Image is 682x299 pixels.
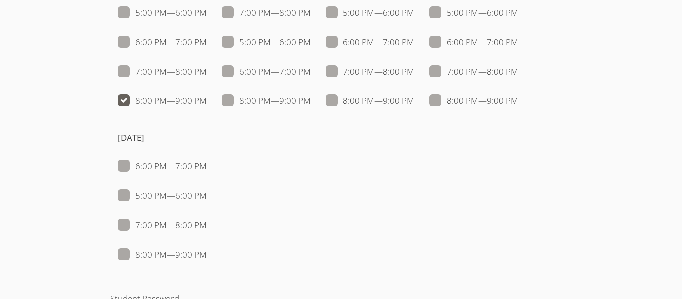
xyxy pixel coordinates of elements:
[118,160,207,173] label: 6:00 PM — 7:00 PM
[118,94,207,107] label: 8:00 PM — 9:00 PM
[326,6,414,19] label: 5:00 PM — 6:00 PM
[118,248,207,261] label: 8:00 PM — 9:00 PM
[326,65,414,78] label: 7:00 PM — 8:00 PM
[118,219,207,232] label: 7:00 PM — 8:00 PM
[429,94,518,107] label: 8:00 PM — 9:00 PM
[118,65,207,78] label: 7:00 PM — 8:00 PM
[429,65,518,78] label: 7:00 PM — 8:00 PM
[429,36,518,49] label: 6:00 PM — 7:00 PM
[118,131,207,144] h4: [DATE]
[326,94,414,107] label: 8:00 PM — 9:00 PM
[222,36,311,49] label: 5:00 PM — 6:00 PM
[222,94,311,107] label: 8:00 PM — 9:00 PM
[118,189,207,202] label: 5:00 PM — 6:00 PM
[222,65,311,78] label: 6:00 PM — 7:00 PM
[326,36,414,49] label: 6:00 PM — 7:00 PM
[118,6,207,19] label: 5:00 PM — 6:00 PM
[429,6,518,19] label: 5:00 PM — 6:00 PM
[222,6,311,19] label: 7:00 PM — 8:00 PM
[118,36,207,49] label: 6:00 PM — 7:00 PM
